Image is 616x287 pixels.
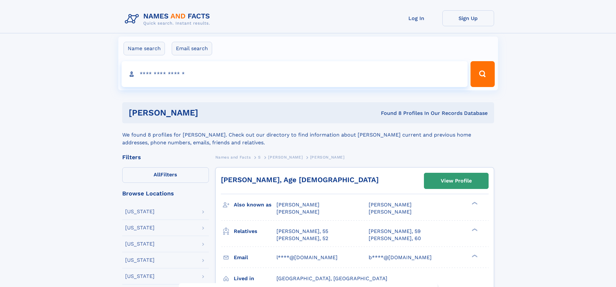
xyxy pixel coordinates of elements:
[129,109,290,117] h1: [PERSON_NAME]
[276,275,387,281] span: [GEOGRAPHIC_DATA], [GEOGRAPHIC_DATA]
[234,226,276,237] h3: Relatives
[369,228,421,235] a: [PERSON_NAME], 59
[441,173,472,188] div: View Profile
[125,225,155,230] div: [US_STATE]
[470,61,494,87] button: Search Button
[125,258,155,263] div: [US_STATE]
[470,254,478,258] div: ❯
[268,153,303,161] a: [PERSON_NAME]
[125,274,155,279] div: [US_STATE]
[215,153,251,161] a: Names and Facts
[289,110,488,117] div: Found 8 Profiles In Our Records Database
[122,10,215,28] img: Logo Names and Facts
[234,252,276,263] h3: Email
[391,10,442,26] a: Log In
[234,273,276,284] h3: Lived in
[470,227,478,232] div: ❯
[154,171,160,178] span: All
[124,42,165,55] label: Name search
[122,61,468,87] input: search input
[276,228,328,235] a: [PERSON_NAME], 55
[125,209,155,214] div: [US_STATE]
[122,154,209,160] div: Filters
[122,167,209,183] label: Filters
[221,176,379,184] a: [PERSON_NAME], Age [DEMOGRAPHIC_DATA]
[125,241,155,247] div: [US_STATE]
[424,173,488,189] a: View Profile
[172,42,212,55] label: Email search
[369,202,412,208] span: [PERSON_NAME]
[258,153,261,161] a: S
[276,235,328,242] a: [PERSON_NAME], 52
[442,10,494,26] a: Sign Up
[268,155,303,160] span: [PERSON_NAME]
[470,201,478,205] div: ❯
[258,155,261,160] span: S
[122,123,494,147] div: We found 8 profiles for [PERSON_NAME]. Check out our directory to find information about [PERSON_...
[122,191,209,196] div: Browse Locations
[369,209,412,215] span: [PERSON_NAME]
[310,155,345,160] span: [PERSON_NAME]
[276,202,319,208] span: [PERSON_NAME]
[234,199,276,210] h3: Also known as
[369,235,421,242] a: [PERSON_NAME], 60
[276,209,319,215] span: [PERSON_NAME]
